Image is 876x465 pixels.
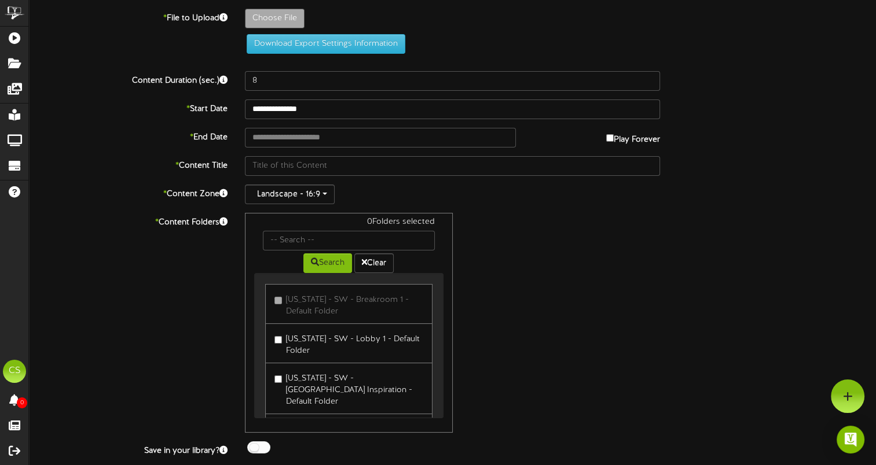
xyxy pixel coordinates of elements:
div: 0 Folders selected [254,216,443,231]
button: Clear [354,253,394,273]
label: [US_STATE] - SW - Lobby 1 - Default Folder [274,330,423,357]
label: Content Folders [20,213,236,228]
label: End Date [20,128,236,143]
a: Download Export Settings Information [241,39,405,48]
span: 0 [17,397,27,408]
input: [US_STATE] - SW - Breakroom 1 - Default Folder [274,297,282,304]
input: [US_STATE] - SW - [GEOGRAPHIC_DATA] Inspiration - Default Folder [274,375,282,383]
div: Open Intercom Messenger [837,426,864,453]
span: [US_STATE] - SW - Breakroom 1 - Default Folder [286,296,409,316]
input: Title of this Content [245,156,660,176]
label: [US_STATE] - SW - [GEOGRAPHIC_DATA] Inspiration - Default Folder [274,369,423,408]
label: Content Duration (sec.) [20,71,236,87]
button: Download Export Settings Information [247,34,405,54]
input: [US_STATE] - SW - Lobby 1 - Default Folder [274,336,282,344]
input: Play Forever [606,134,614,142]
label: Play Forever [606,128,660,146]
button: Search [303,253,352,273]
button: Landscape - 16:9 [245,184,335,204]
input: -- Search -- [263,231,434,250]
label: Content Zone [20,184,236,200]
label: Content Title [20,156,236,172]
label: Start Date [20,99,236,115]
div: CS [3,360,26,383]
label: File to Upload [20,9,236,24]
label: Save in your library? [20,441,236,457]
